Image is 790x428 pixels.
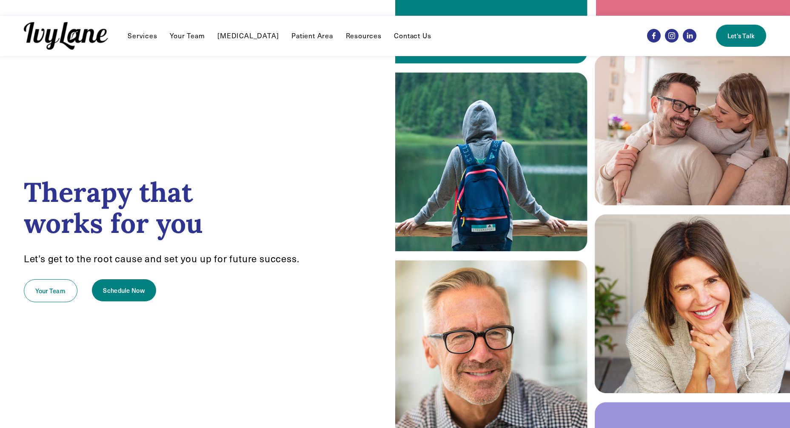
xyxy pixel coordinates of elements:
[647,29,661,43] a: Facebook
[217,31,279,41] a: [MEDICAL_DATA]
[128,31,157,40] span: Services
[24,252,299,265] span: Let’s get to the root cause and set you up for future success.
[394,31,431,41] a: Contact Us
[716,25,766,47] a: Let's Talk
[683,29,696,43] a: LinkedIn
[346,31,382,40] span: Resources
[24,279,77,302] a: Your Team
[170,31,205,41] a: Your Team
[24,175,203,241] strong: Therapy that works for you
[92,279,156,301] a: Schedule Now
[24,22,108,50] img: Ivy Lane Counseling &mdash; Therapy that works for you
[291,31,333,41] a: Patient Area
[346,31,382,41] a: folder dropdown
[665,29,679,43] a: Instagram
[128,31,157,41] a: folder dropdown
